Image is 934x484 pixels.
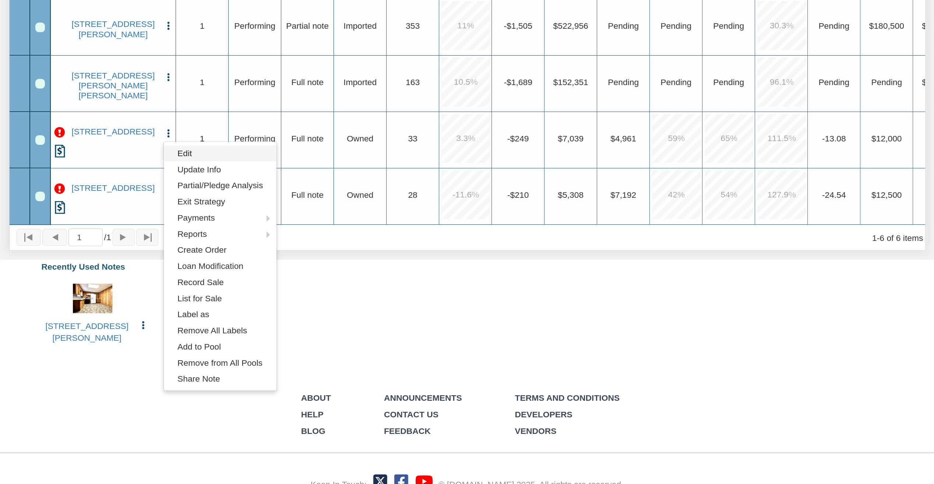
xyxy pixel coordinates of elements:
[67,183,160,193] a: Deep Springs Dr, EAST FRANKLIN, NC, 28734
[164,193,276,210] a: Exit Strategy
[877,233,880,243] abbr: through
[164,258,276,274] a: Loan Modification
[291,190,324,200] span: Full note
[17,229,41,246] button: Page to first
[757,57,806,106] div: 96.1
[441,1,490,50] div: 11.0
[301,393,331,403] a: About
[347,190,373,200] span: Owned
[42,229,67,246] button: Page back
[441,57,490,106] div: 10.5
[441,114,490,163] div: 3.3
[515,426,556,436] a: Vendors
[504,77,532,87] span: -$1,689
[608,21,639,31] span: Pending
[869,21,904,31] span: $180,500
[553,77,588,87] span: $152,351
[872,233,923,243] span: 1 6 of 6 items
[164,339,276,355] a: Add to Pool
[441,170,490,219] div: -11.6
[164,210,276,226] a: Payments
[610,190,636,200] span: $7,192
[35,79,45,88] div: Row 4, Row Selection Checkbox
[234,134,275,143] span: Performing
[200,21,205,31] span: 1
[67,19,160,39] a: 2252 N Curry Drive, Indianapolis, IN, 46229
[408,134,417,143] span: 33
[234,77,275,87] span: Performing
[104,231,111,243] span: 1
[234,21,275,31] span: Performing
[164,323,276,339] a: Remove All Labels
[347,134,373,143] span: Owned
[660,21,691,31] span: No Data
[384,393,462,403] a: Announcements
[343,77,377,87] span: Imported
[286,21,328,31] span: Partial note
[67,127,160,137] a: 26626 W 16TH ST S, SAND SPRINGS, OK, 74063
[164,371,276,387] a: Share Note
[406,21,420,31] span: 353
[384,426,431,436] a: Feedback
[713,21,744,31] span: No Data
[164,145,276,161] a: Edit
[164,161,276,178] a: Update Info
[507,134,529,143] span: -$249
[553,21,588,31] span: $522,956
[408,190,417,200] span: 28
[73,284,112,313] img: 582134
[608,77,639,87] span: Pending
[163,21,174,31] img: cell-menu.png
[164,274,276,290] a: Record Sale
[301,426,325,436] a: Blog
[757,1,806,50] div: 30.3
[138,320,148,330] img: cell-menu.png
[164,306,276,323] a: Label as
[871,77,902,87] span: Pending
[515,410,572,419] a: Developers
[104,232,106,242] abbr: of
[705,114,754,163] div: 65.0
[35,22,45,32] div: Row 3, Row Selection Checkbox
[652,114,701,163] div: 59.0
[35,192,45,201] div: Row 6, Row Selection Checkbox
[822,134,846,143] span: -13.08
[68,228,103,246] input: Selected page
[384,410,438,419] a: Contact Us
[164,226,276,242] a: Reports
[822,190,846,200] span: -24.54
[113,229,135,246] button: Page forward
[14,257,920,277] div: Recently Used Notes
[200,77,205,87] span: 1
[301,410,324,419] a: Help
[163,127,174,139] button: Press to open the note menu
[164,355,276,371] a: Remove from All Pools
[515,393,620,403] a: Terms and Conditions
[871,134,902,143] span: $12,000
[53,144,66,157] img: history.png
[164,290,276,306] a: List for Sale
[818,77,849,87] span: Pending
[164,178,276,194] a: Partial/Pledge Analysis
[757,114,806,163] div: 111.5
[558,134,584,143] span: $7,039
[291,77,324,87] span: Full note
[406,77,420,87] span: 163
[35,135,45,145] div: Row 5, Row Selection Checkbox
[163,128,174,138] img: cell-menu.png
[200,134,205,143] span: 1
[53,201,66,214] img: history.png
[136,229,158,246] button: Page to last
[757,170,806,219] div: 127.9
[164,242,276,258] a: Create Order
[660,77,691,87] span: No Data
[871,190,902,200] span: $12,500
[818,21,849,31] span: Pending
[652,170,701,219] div: 42.0
[291,134,324,143] span: Full note
[610,134,636,143] span: $4,961
[705,170,754,219] div: 54.0
[504,21,532,31] span: -$1,505
[558,190,584,200] span: $5,308
[45,321,128,343] a: 1550 E Gimber St, INDIANAPOLIS, IN, 46203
